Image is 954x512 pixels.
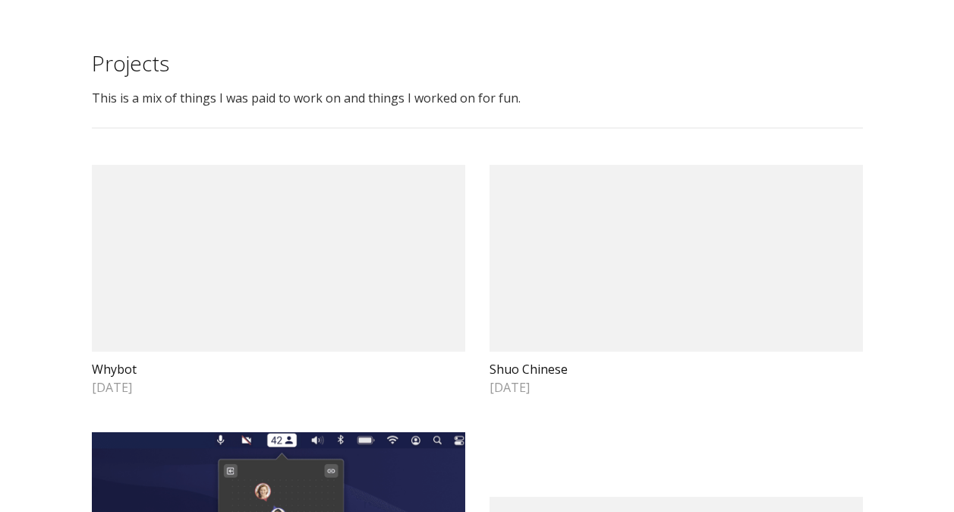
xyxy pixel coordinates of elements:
[490,361,863,378] h2: Shuo Chinese
[92,361,465,378] h2: Whybot
[92,379,465,396] span: [DATE]
[92,165,465,396] a: Whybot[DATE]
[490,165,863,396] a: Shuo Chinese[DATE]
[490,379,863,396] span: [DATE]
[92,90,863,106] div: This is a mix of things I was paid to work on and things I worked on for fun.
[92,49,863,77] h1: Projects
